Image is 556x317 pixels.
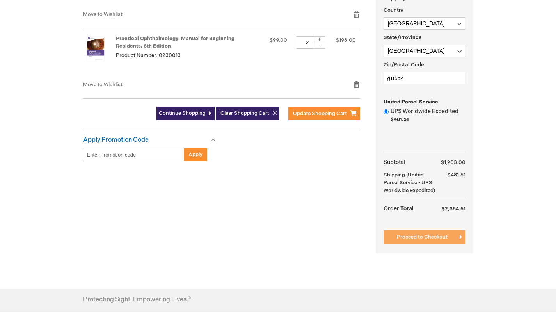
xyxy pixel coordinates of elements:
[288,107,360,120] button: Update Shopping Cart
[156,107,215,120] a: Continue Shopping
[384,34,422,41] span: State/Province
[83,136,149,144] strong: Apply Promotion Code
[336,37,356,43] span: $198.00
[188,151,203,158] span: Apply
[159,110,206,116] span: Continue Shopping
[116,52,181,59] span: Product Number: 0230013
[384,172,435,194] span: (United Parcel Service - UPS Worldwide Expedited)
[116,36,234,49] a: Practical Ophthalmology: Manual for Beginning Residents, 8th Edition
[391,108,465,123] label: UPS Worldwide Expedited
[384,99,438,105] span: United Parcel Service
[384,230,465,244] button: Proceed to Checkout
[83,11,123,18] a: Move to Wishlist
[184,148,207,161] button: Apply
[384,201,414,215] strong: Order Total
[441,159,465,166] span: $1,903.00
[83,148,184,161] input: Enter Promotion code
[220,110,269,116] span: Clear Shopping Cart
[384,7,403,13] span: Country
[83,296,191,303] h4: Protecting Sight. Empowering Lives.®
[384,156,435,169] th: Subtotal
[83,36,108,61] img: Practical Ophthalmology: Manual for Beginning Residents, 8th Edition
[442,206,465,212] span: $2,384.51
[314,36,325,43] div: +
[293,110,347,117] span: Update Shopping Cart
[448,172,465,178] span: $481.51
[384,172,405,178] span: Shipping
[83,82,123,88] a: Move to Wishlist
[216,107,279,120] button: Clear Shopping Cart
[296,36,319,49] input: Qty
[384,62,424,68] span: Zip/Postal Code
[270,37,287,43] span: $99.00
[397,234,448,240] span: Proceed to Checkout
[83,36,116,73] a: Practical Ophthalmology: Manual for Beginning Residents, 8th Edition
[391,116,409,123] span: $481.51
[314,43,325,49] div: -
